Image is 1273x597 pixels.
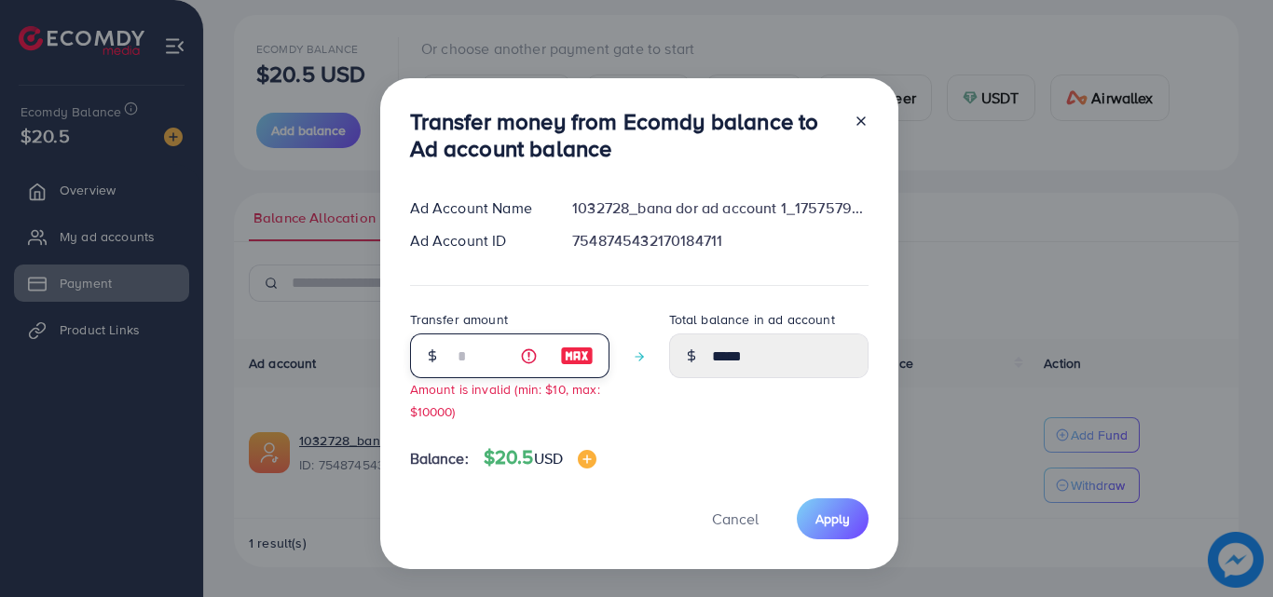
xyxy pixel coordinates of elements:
[395,230,558,251] div: Ad Account ID
[410,448,469,469] span: Balance:
[669,310,835,329] label: Total balance in ad account
[578,450,596,468] img: image
[484,446,596,469] h4: $20.5
[534,448,563,468] span: USD
[410,380,600,419] small: Amount is invalid (min: $10, max: $10000)
[797,498,869,538] button: Apply
[560,345,594,367] img: image
[395,197,558,219] div: Ad Account Name
[557,230,883,251] div: 7548745432170184711
[410,310,508,329] label: Transfer amount
[410,108,839,162] h3: Transfer money from Ecomdy balance to Ad account balance
[557,197,883,219] div: 1032728_bana dor ad account 1_1757579407255
[689,498,782,538] button: Cancel
[815,509,850,528] span: Apply
[712,509,759,529] span: Cancel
